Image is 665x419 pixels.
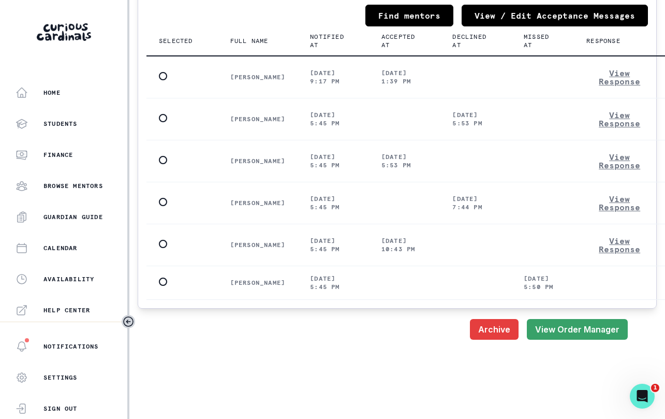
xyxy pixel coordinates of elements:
[230,115,286,123] p: [PERSON_NAME]
[524,33,549,49] p: Missed at
[586,65,653,90] button: View Response
[527,319,628,340] button: View Order Manager
[470,319,519,340] button: Archive
[43,182,103,190] p: Browse Mentors
[381,153,428,169] p: [DATE] 5:53 pm
[43,89,61,97] p: Home
[365,5,453,26] a: Find mentors
[43,373,78,382] p: Settings
[159,37,193,45] p: Selected
[381,237,428,253] p: [DATE] 10:43 pm
[452,195,499,211] p: [DATE] 7:44 pm
[310,237,357,253] p: [DATE] 5:45 pm
[310,69,357,85] p: [DATE] 9:17 pm
[310,195,357,211] p: [DATE] 5:45 pm
[586,233,653,257] button: View Response
[310,111,357,127] p: [DATE] 5:45 pm
[230,73,286,81] p: [PERSON_NAME]
[452,111,499,127] p: [DATE] 5:53 pm
[43,404,78,413] p: Sign Out
[524,274,561,291] p: [DATE] 5:50 pm
[43,342,99,351] p: Notifications
[586,107,653,132] button: View Response
[43,151,73,159] p: Finance
[381,69,428,85] p: [DATE] 1:39 pm
[230,279,286,287] p: [PERSON_NAME]
[630,384,655,409] iframe: Intercom live chat
[586,37,620,45] p: Response
[586,149,653,174] button: View Response
[586,191,653,215] button: View Response
[452,33,486,49] p: Declined at
[43,120,78,128] p: Students
[230,241,286,249] p: [PERSON_NAME]
[43,213,103,221] p: Guardian Guide
[381,33,416,49] p: Accepted at
[43,306,90,314] p: Help Center
[230,157,286,165] p: [PERSON_NAME]
[37,23,91,41] img: Curious Cardinals Logo
[310,33,344,49] p: Notified at
[122,315,135,328] button: Toggle sidebar
[310,274,357,291] p: [DATE] 5:45 pm
[651,384,659,392] span: 1
[230,37,269,45] p: Full name
[43,244,78,252] p: Calendar
[43,275,94,283] p: Availability
[230,199,286,207] p: [PERSON_NAME]
[310,153,357,169] p: [DATE] 5:45 pm
[462,5,648,26] button: View / Edit Acceptance Messages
